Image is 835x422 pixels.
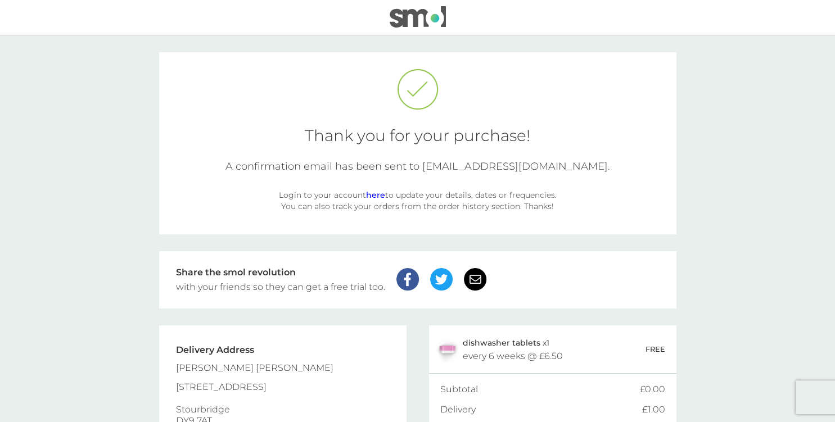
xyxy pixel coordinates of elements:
[463,352,563,361] div: every 6 weeks @ £6.50
[176,268,385,277] div: Share the smol revolution
[366,190,385,200] a: here
[463,338,540,348] span: dishwasher tablets
[646,343,665,355] p: FREE
[430,268,453,291] img: twitter.png
[640,385,665,394] div: £0.00
[176,346,333,355] div: Delivery Address
[176,362,333,374] div: [PERSON_NAME] [PERSON_NAME]
[463,338,549,347] p: x 1
[277,189,558,212] div: Login to your account to update your details, dates or frequencies. You can also track your order...
[440,385,640,394] div: Subtotal
[642,405,665,414] div: £1.00
[176,283,385,292] div: with your friends so they can get a free trial too.
[176,128,660,143] div: Thank you for your purchase!
[396,268,419,291] img: facebook.png
[176,160,660,173] div: A confirmation email has been sent to [EMAIL_ADDRESS][DOMAIN_NAME].
[390,6,446,28] img: smol
[440,405,642,414] div: Delivery
[464,268,486,291] img: email.png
